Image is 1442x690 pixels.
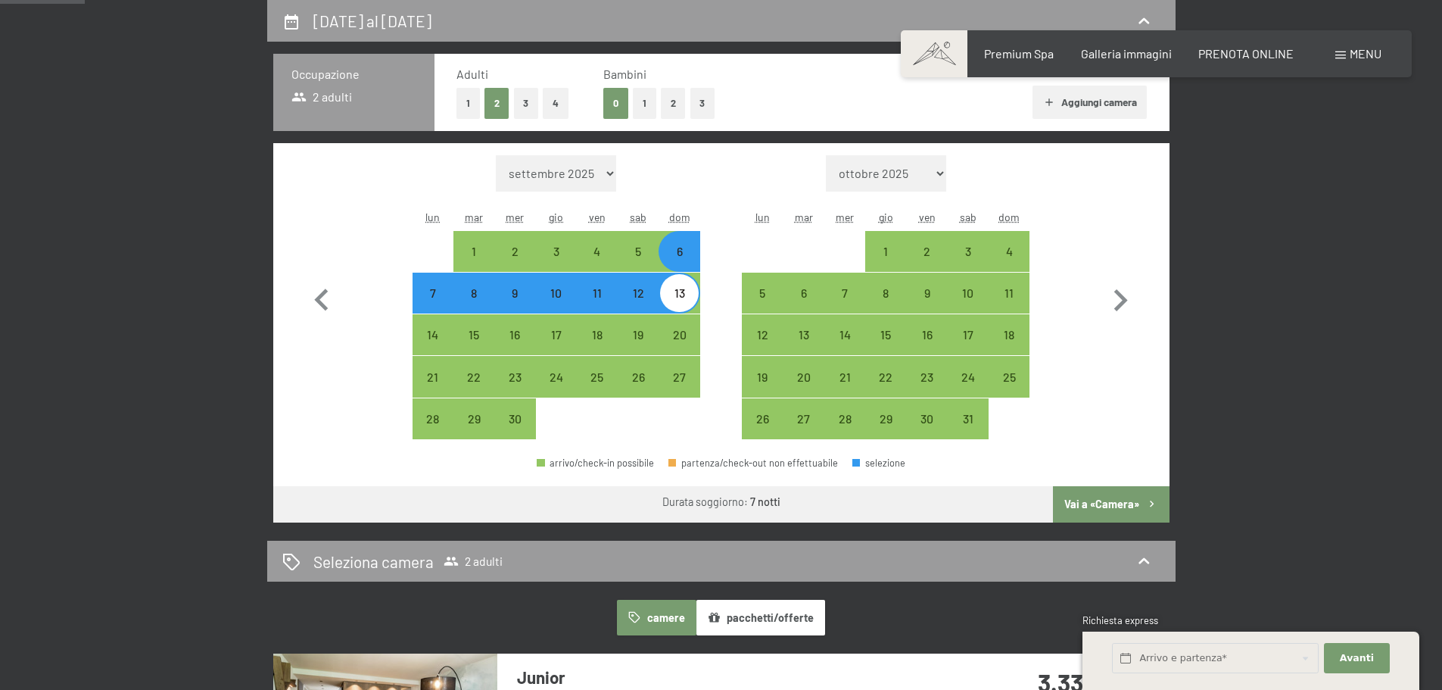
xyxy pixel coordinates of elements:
div: arrivo/check-in possibile [618,231,659,272]
div: 6 [660,245,698,283]
button: Vai a «Camera» [1053,486,1169,523]
div: Fri Oct 02 2026 [906,231,947,272]
div: Fri Oct 16 2026 [906,314,947,355]
span: 2 adulti [291,89,353,105]
div: Thu Oct 01 2026 [865,231,906,272]
div: arrivo/check-in possibile [948,356,989,397]
div: arrivo/check-in possibile [413,356,453,397]
button: 3 [514,88,539,119]
div: Sat Sep 12 2026 [618,273,659,314]
div: arrivo/check-in possibile [659,356,699,397]
div: 29 [455,413,493,451]
div: Tue Oct 06 2026 [783,273,824,314]
abbr: lunedì [425,211,440,223]
span: Galleria immagini [1081,46,1172,61]
div: Mon Sep 21 2026 [413,356,453,397]
div: 9 [908,287,945,325]
div: arrivo/check-in possibile [577,314,618,355]
div: arrivo/check-in possibile [413,273,453,314]
div: 24 [537,371,575,409]
div: 27 [785,413,823,451]
div: arrivo/check-in possibile [783,273,824,314]
div: arrivo/check-in possibile [742,314,783,355]
div: 13 [660,287,698,325]
div: arrivo/check-in possibile [742,273,783,314]
div: 26 [619,371,657,409]
button: 2 [484,88,509,119]
div: arrivo/check-in possibile [453,398,494,439]
div: arrivo/check-in possibile [989,314,1029,355]
abbr: martedì [795,211,813,223]
div: 30 [496,413,534,451]
abbr: mercoledì [836,211,854,223]
abbr: mercoledì [506,211,524,223]
div: arrivo/check-in possibile [824,356,865,397]
abbr: domenica [998,211,1020,223]
div: Thu Sep 17 2026 [536,314,577,355]
a: Premium Spa [984,46,1054,61]
div: Tue Sep 15 2026 [453,314,494,355]
abbr: giovedì [879,211,893,223]
div: Tue Oct 13 2026 [783,314,824,355]
div: 22 [867,371,905,409]
div: arrivo/check-in possibile [494,398,535,439]
div: Sat Sep 26 2026 [618,356,659,397]
div: 12 [743,329,781,367]
div: Durata soggiorno: [662,495,780,510]
div: arrivo/check-in possibile [948,398,989,439]
abbr: sabato [960,211,976,223]
h3: Junior [517,666,967,689]
div: 3 [949,245,987,283]
b: 7 notti [750,495,780,508]
div: arrivo/check-in possibile [413,314,453,355]
div: 2 [908,245,945,283]
div: Wed Sep 09 2026 [494,273,535,314]
div: Tue Oct 27 2026 [783,398,824,439]
div: arrivo/check-in possibile [659,314,699,355]
div: arrivo/check-in possibile [948,314,989,355]
div: 19 [619,329,657,367]
div: arrivo/check-in possibile [659,273,699,314]
div: 20 [785,371,823,409]
div: arrivo/check-in possibile [906,314,947,355]
div: 8 [455,287,493,325]
div: 11 [990,287,1028,325]
div: Tue Sep 01 2026 [453,231,494,272]
div: Wed Oct 07 2026 [824,273,865,314]
div: arrivo/check-in possibile [865,398,906,439]
div: arrivo/check-in possibile [906,356,947,397]
button: pacchetti/offerte [696,600,825,635]
div: Tue Sep 08 2026 [453,273,494,314]
a: PRENOTA ONLINE [1198,46,1294,61]
span: Richiesta express [1082,614,1158,626]
div: Sat Oct 03 2026 [948,231,989,272]
span: Bambini [603,67,646,81]
div: arrivo/check-in possibile [494,231,535,272]
div: 24 [949,371,987,409]
div: arrivo/check-in possibile [989,356,1029,397]
div: 27 [660,371,698,409]
div: 28 [826,413,864,451]
div: Fri Sep 18 2026 [577,314,618,355]
abbr: lunedì [755,211,770,223]
div: arrivo/check-in possibile [494,314,535,355]
div: 15 [455,329,493,367]
div: arrivo/check-in possibile [906,273,947,314]
button: 2 [661,88,686,119]
div: Thu Sep 10 2026 [536,273,577,314]
div: Wed Sep 30 2026 [494,398,535,439]
div: Wed Sep 16 2026 [494,314,535,355]
div: 4 [578,245,616,283]
div: arrivo/check-in possibile [453,231,494,272]
div: Fri Sep 11 2026 [577,273,618,314]
div: arrivo/check-in possibile [577,356,618,397]
div: arrivo/check-in possibile [948,231,989,272]
div: Fri Sep 04 2026 [577,231,618,272]
div: arrivo/check-in possibile [865,356,906,397]
span: 2 adulti [444,554,503,569]
div: Sat Sep 19 2026 [618,314,659,355]
div: Mon Oct 19 2026 [742,356,783,397]
button: camere [617,600,696,635]
div: arrivo/check-in possibile [948,273,989,314]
